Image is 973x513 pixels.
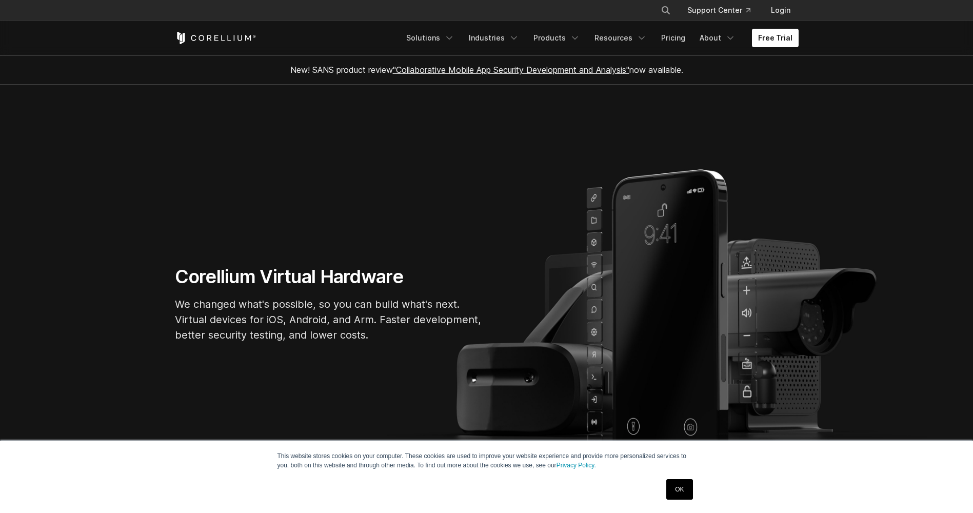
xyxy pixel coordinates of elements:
[693,29,742,47] a: About
[666,479,692,500] a: OK
[400,29,799,47] div: Navigation Menu
[657,1,675,19] button: Search
[175,32,256,44] a: Corellium Home
[277,451,696,470] p: This website stores cookies on your computer. These cookies are used to improve your website expe...
[763,1,799,19] a: Login
[648,1,799,19] div: Navigation Menu
[175,265,483,288] h1: Corellium Virtual Hardware
[400,29,461,47] a: Solutions
[588,29,653,47] a: Resources
[679,1,759,19] a: Support Center
[557,462,596,469] a: Privacy Policy.
[527,29,586,47] a: Products
[290,65,683,75] span: New! SANS product review now available.
[393,65,629,75] a: "Collaborative Mobile App Security Development and Analysis"
[175,297,483,343] p: We changed what's possible, so you can build what's next. Virtual devices for iOS, Android, and A...
[463,29,525,47] a: Industries
[655,29,691,47] a: Pricing
[752,29,799,47] a: Free Trial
